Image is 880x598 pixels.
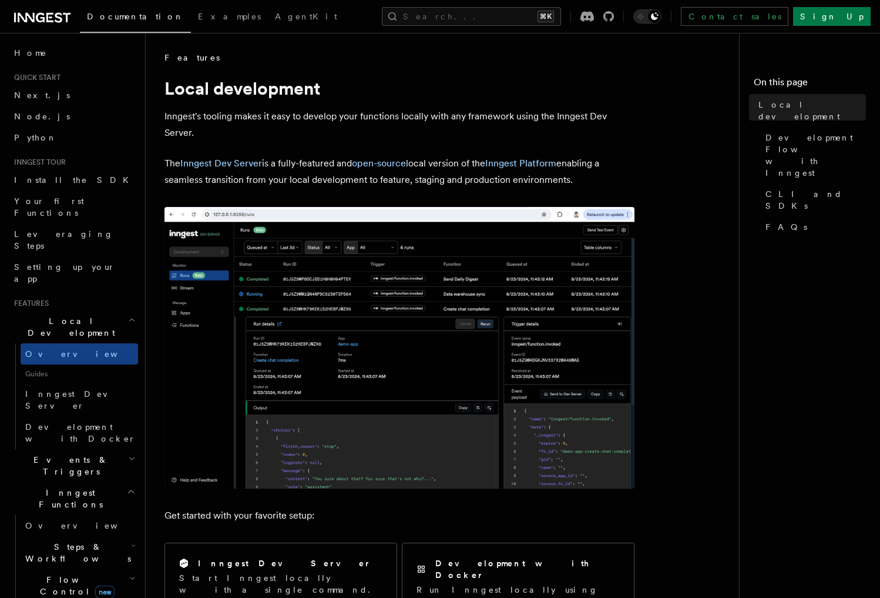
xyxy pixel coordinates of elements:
[14,229,113,250] span: Leveraging Steps
[25,521,146,530] span: Overview
[14,47,47,59] span: Home
[164,507,634,524] p: Get started with your favorite setup:
[191,4,268,32] a: Examples
[21,383,138,416] a: Inngest Dev Server
[164,108,634,141] p: Inngest's tooling makes it easy to develop your functions locally with any framework using the In...
[14,175,136,185] span: Install the SDK
[21,536,138,569] button: Steps & Workflows
[765,132,866,179] span: Development Flow with Inngest
[164,78,634,99] h1: Local development
[21,365,138,383] span: Guides
[9,106,138,127] a: Node.js
[21,515,138,536] a: Overview
[14,133,57,142] span: Python
[268,4,344,32] a: AgentKit
[435,557,620,581] h2: Development with Docker
[382,7,561,26] button: Search...⌘K
[198,557,371,569] h2: Inngest Dev Server
[9,343,138,449] div: Local Development
[164,207,634,489] img: The Inngest Dev Server on the Functions page
[754,94,866,127] a: Local development
[9,191,138,223] a: Your first Functions
[9,223,138,256] a: Leveraging Steps
[9,42,138,64] a: Home
[9,127,138,148] a: Python
[9,482,138,515] button: Inngest Functions
[21,541,131,564] span: Steps & Workflows
[198,12,261,21] span: Examples
[180,158,262,169] a: Inngest Dev Server
[14,196,84,218] span: Your first Functions
[758,99,866,122] span: Local development
[21,574,129,597] span: Flow Control
[87,12,184,21] span: Documentation
[25,389,126,410] span: Inngest Dev Server
[761,216,866,238] a: FAQs
[164,155,634,188] p: The is a fully-featured and local version of the enabling a seamless transition from your local d...
[9,169,138,191] a: Install the SDK
[9,299,49,308] span: Features
[485,158,556,169] a: Inngest Platform
[14,91,70,100] span: Next.js
[9,310,138,343] button: Local Development
[9,315,128,339] span: Local Development
[9,487,127,510] span: Inngest Functions
[9,85,138,106] a: Next.js
[9,158,66,167] span: Inngest tour
[9,256,138,289] a: Setting up your app
[793,7,871,26] a: Sign Up
[25,349,146,359] span: Overview
[9,454,128,477] span: Events & Triggers
[352,158,406,169] a: open-source
[9,449,138,482] button: Events & Triggers
[14,112,70,121] span: Node.js
[21,416,138,449] a: Development with Docker
[80,4,191,33] a: Documentation
[633,9,661,24] button: Toggle dark mode
[21,343,138,365] a: Overview
[765,221,807,233] span: FAQs
[761,127,866,183] a: Development Flow with Inngest
[754,75,866,94] h4: On this page
[681,7,788,26] a: Contact sales
[179,572,382,596] p: Start Inngest locally with a single command.
[14,262,115,283] span: Setting up your app
[164,52,220,64] span: Features
[765,188,866,212] span: CLI and SDKs
[538,11,554,22] kbd: ⌘K
[9,73,61,82] span: Quick start
[25,422,136,443] span: Development with Docker
[761,183,866,216] a: CLI and SDKs
[275,12,337,21] span: AgentKit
